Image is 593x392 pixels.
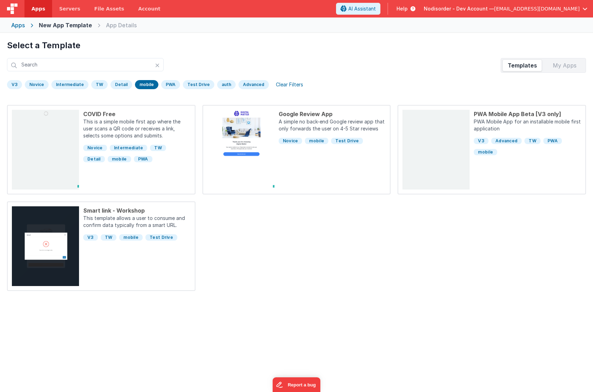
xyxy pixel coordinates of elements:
input: Search [7,58,164,71]
div: New App Template [39,21,92,29]
div: PWA Mobile App Beta [V3 only] [474,110,581,118]
div: Clear Filters [272,80,307,90]
button: AI Assistant [336,3,380,15]
div: Google Review App [279,110,386,118]
div: auth [217,80,236,89]
span: mobile [474,149,497,155]
div: Intermediate [51,80,88,89]
span: Test Drive [145,234,177,241]
span: PWA [543,138,562,144]
div: Advanced [238,80,269,89]
span: mobile [108,156,131,162]
span: mobile [305,138,328,144]
iframe: Marker.io feedback button [273,377,321,392]
span: Test Drive [331,138,363,144]
div: Apps [11,21,25,29]
span: V3 [83,234,98,241]
p: This is a simple mobile first app where the user scans a QR code or receives a link, selects some... [83,118,191,141]
span: TW [101,234,117,241]
span: Novice [83,145,107,151]
span: [EMAIL_ADDRESS][DOMAIN_NAME] [494,5,580,12]
p: This template allows a user to consume and confirm data typically from a smart URL. [83,215,191,230]
div: PWA [161,80,180,89]
button: Nodisorder - Dev Account — [EMAIL_ADDRESS][DOMAIN_NAME] [424,5,587,12]
span: TW [524,138,541,144]
span: Help [396,5,408,12]
span: TW [150,145,166,151]
span: AI Assistant [348,5,376,12]
div: Novice [25,80,49,89]
div: Templates [502,60,542,71]
p: A simple no back-end Google review app that only forwards the user on 4-5 Star reviews [279,118,386,134]
span: Novice [279,138,302,144]
span: Intermediate [110,145,148,151]
span: Nodisorder - Dev Account — [424,5,494,12]
span: PWA [134,156,152,162]
div: mobile [135,80,158,89]
span: mobile [119,234,143,241]
div: TW [91,80,108,89]
span: V3 [474,138,488,144]
div: Detail [110,80,132,89]
div: App Details [106,21,137,29]
div: My Apps [545,60,584,71]
div: Smart link - Workshop [83,206,191,215]
p: PWA Mobile App for an installable mobile first application [474,118,581,134]
div: V3 [7,80,22,89]
span: Servers [59,5,80,12]
span: Detail [83,156,105,162]
div: Test Drive [183,80,214,89]
div: COVID Free [83,110,191,118]
span: Advanced [491,138,522,144]
h1: Select a Template [7,40,586,51]
span: Apps [31,5,45,12]
span: File Assets [94,5,124,12]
